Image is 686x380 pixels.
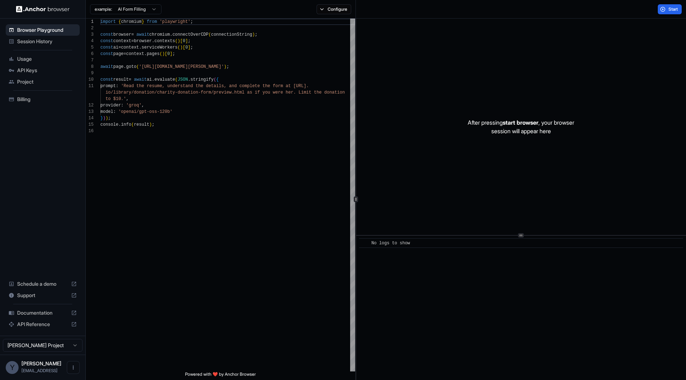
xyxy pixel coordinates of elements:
span: = [131,39,134,44]
span: ) [149,122,152,127]
button: Start [658,4,682,14]
span: result [113,77,129,82]
span: chromium [149,32,170,37]
div: Y [6,361,19,374]
span: io/library/donation/charity-donation-form/preview. [105,90,234,95]
span: const [100,77,113,82]
span: { [216,77,219,82]
span: result [134,122,149,127]
span: model [100,109,113,114]
span: await [100,64,113,69]
span: JSON [178,77,188,82]
span: ] [170,51,172,56]
span: pages [147,51,160,56]
span: ( [209,32,211,37]
span: . [144,51,146,56]
div: 6 [86,51,94,57]
p: After pressing , your browser session will appear here [468,118,574,135]
span: contexts [154,39,175,44]
span: = [131,32,134,37]
div: 13 [86,109,94,115]
span: = [118,45,121,50]
button: Open menu [67,361,80,374]
span: = [129,77,131,82]
span: ) [178,39,180,44]
span: ( [131,122,134,127]
span: , [141,103,144,108]
span: ​ [363,240,366,247]
div: API Keys [6,65,80,76]
span: const [100,51,113,56]
span: API Keys [17,67,77,74]
span: 0 [167,51,170,56]
span: browser [113,32,131,37]
span: ( [175,77,178,82]
span: ai [113,45,118,50]
div: 14 [86,115,94,121]
span: ) [252,32,255,37]
span: provider [100,103,121,108]
div: 3 [86,31,94,38]
span: : [121,103,124,108]
span: await [134,77,147,82]
span: ( [178,45,180,50]
span: stringify [190,77,214,82]
span: lete the form at [URL]. [250,84,309,89]
span: connectionString [211,32,252,37]
span: } [141,19,144,24]
span: info [121,122,131,127]
span: Documentation [17,309,68,316]
span: ) [162,51,165,56]
span: Billing [17,96,77,103]
span: . [152,77,154,82]
div: 5 [86,44,94,51]
div: 11 [86,83,94,89]
span: prompt [100,84,116,89]
span: ( [175,39,178,44]
div: Browser Playground [6,24,80,36]
span: const [100,39,113,44]
span: ) [103,116,105,121]
span: ; [152,122,154,127]
span: ( [214,77,216,82]
span: 'playwright' [160,19,190,24]
span: ; [173,51,175,56]
span: ( [136,64,139,69]
span: goto [126,64,136,69]
div: Project [6,76,80,87]
span: Session History [17,38,77,45]
span: const [100,32,113,37]
span: Start [668,6,678,12]
span: Yuma Heymans [21,360,61,366]
div: Session History [6,36,80,47]
span: evaluate [154,77,175,82]
span: { [118,19,121,24]
span: [ [183,45,185,50]
span: import [100,19,116,24]
span: 'groq' [126,103,141,108]
span: . [152,39,154,44]
span: context [113,39,131,44]
button: Configure [317,4,351,14]
span: Usage [17,55,77,62]
span: page [113,64,124,69]
div: 8 [86,64,94,70]
div: 4 [86,38,94,44]
span: ) [180,45,183,50]
span: 'Read the resume, understand the details, and comp [121,84,250,89]
div: 9 [86,70,94,76]
span: ; [108,116,111,121]
span: ) [105,116,108,121]
span: connectOverCDP [173,32,209,37]
span: ai [147,77,152,82]
div: Usage [6,53,80,65]
span: page [113,51,124,56]
div: 15 [86,121,94,128]
span: console [100,122,118,127]
span: 0 [185,45,188,50]
img: Anchor Logo [16,6,70,12]
span: from [147,19,157,24]
span: await [136,32,149,37]
span: No logs to show [372,241,410,246]
span: context [121,45,139,50]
